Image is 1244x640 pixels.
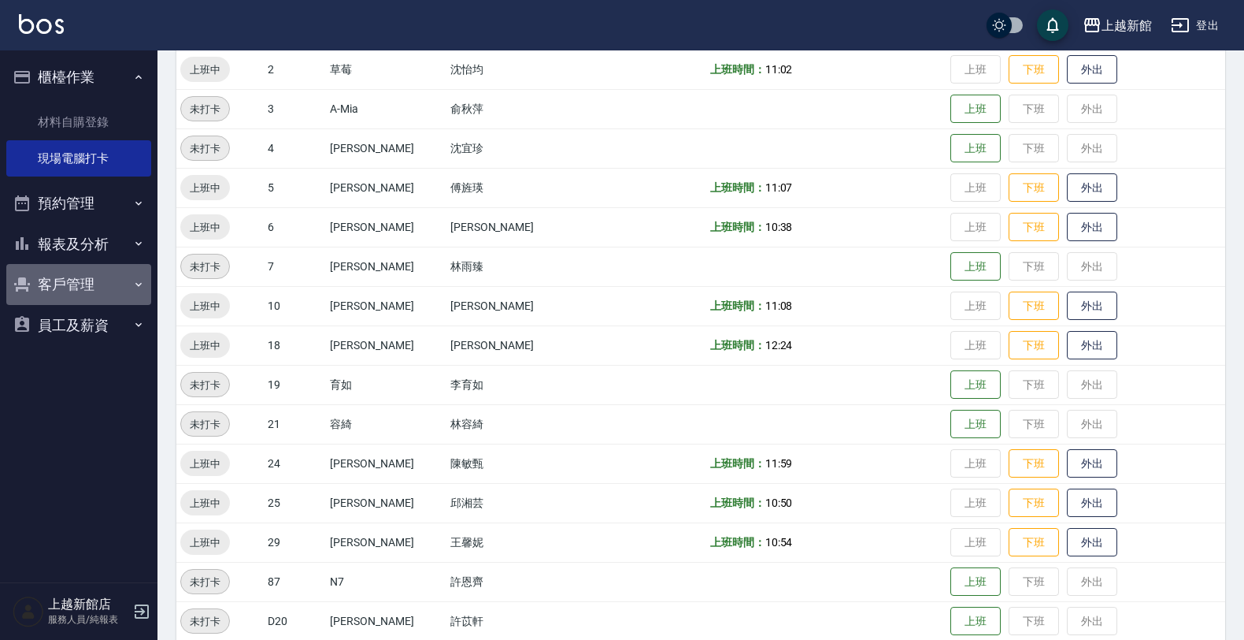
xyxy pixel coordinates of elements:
button: 客戶管理 [6,264,151,305]
td: [PERSON_NAME] [446,326,587,365]
button: 報表及分析 [6,224,151,265]
td: 29 [264,523,326,562]
td: 10 [264,286,326,326]
td: [PERSON_NAME] [326,128,446,168]
span: 11:59 [765,457,793,470]
td: 7 [264,247,326,286]
button: 下班 [1009,449,1059,478]
button: 上班 [950,410,1001,439]
span: 11:02 [765,63,793,76]
span: 上班中 [180,495,230,512]
td: 林雨臻 [446,247,587,286]
b: 上班時間： [710,181,765,194]
button: 登出 [1164,11,1225,40]
td: 4 [264,128,326,168]
button: 外出 [1067,449,1117,478]
b: 上班時間： [710,300,765,312]
h5: 上越新館店 [48,597,128,612]
td: 6 [264,207,326,247]
button: 下班 [1009,528,1059,557]
td: 19 [264,365,326,404]
span: 10:54 [765,536,793,549]
button: 上班 [950,134,1001,163]
button: 預約管理 [6,183,151,224]
button: 下班 [1009,292,1059,321]
td: 5 [264,168,326,207]
span: 未打卡 [181,613,229,630]
span: 上班中 [180,534,230,551]
b: 上班時間： [710,497,765,509]
td: 容綺 [326,404,446,444]
td: 林容綺 [446,404,587,444]
td: 陳敏甄 [446,444,587,483]
span: 10:50 [765,497,793,509]
td: 許恩齊 [446,562,587,601]
span: 上班中 [180,337,230,354]
td: [PERSON_NAME] [326,286,446,326]
button: 外出 [1067,528,1117,557]
span: 上班中 [180,298,230,314]
td: 沈怡均 [446,50,587,89]
button: 外出 [1067,55,1117,84]
td: 育如 [326,365,446,404]
img: Person [13,596,44,627]
span: 未打卡 [181,140,229,157]
td: 18 [264,326,326,365]
td: [PERSON_NAME] [326,444,446,483]
b: 上班時間： [710,221,765,233]
span: 未打卡 [181,574,229,590]
span: 上班中 [180,61,230,78]
td: [PERSON_NAME] [326,168,446,207]
td: 俞秋萍 [446,89,587,128]
td: 草莓 [326,50,446,89]
span: 未打卡 [181,259,229,275]
button: 外出 [1067,173,1117,203]
b: 上班時間： [710,536,765,549]
button: 上班 [950,370,1001,400]
button: 下班 [1009,331,1059,360]
span: 10:38 [765,221,793,233]
img: Logo [19,14,64,34]
td: [PERSON_NAME] [446,286,587,326]
span: 未打卡 [181,416,229,433]
td: 25 [264,483,326,523]
td: [PERSON_NAME] [326,247,446,286]
td: [PERSON_NAME] [326,523,446,562]
span: 未打卡 [181,101,229,117]
a: 材料自購登錄 [6,104,151,140]
td: 沈宜珍 [446,128,587,168]
button: 下班 [1009,173,1059,203]
span: 上班中 [180,456,230,472]
button: 上班 [950,252,1001,281]
td: 李育如 [446,365,587,404]
button: 下班 [1009,213,1059,242]
button: 員工及薪資 [6,305,151,346]
b: 上班時間： [710,339,765,352]
a: 現場電腦打卡 [6,140,151,177]
td: N7 [326,562,446,601]
td: [PERSON_NAME] [326,207,446,247]
span: 上班中 [180,180,230,196]
td: 傅旌瑛 [446,168,587,207]
p: 服務人員/純報表 [48,612,128,627]
button: 櫃檯作業 [6,57,151,98]
button: 上班 [950,95,1001,124]
b: 上班時間： [710,457,765,470]
button: save [1037,9,1068,41]
td: 邱湘芸 [446,483,587,523]
div: 上越新館 [1101,16,1152,35]
span: 未打卡 [181,377,229,393]
span: 11:07 [765,181,793,194]
span: 11:08 [765,300,793,312]
td: [PERSON_NAME] [326,326,446,365]
td: 24 [264,444,326,483]
button: 下班 [1009,489,1059,518]
span: 上班中 [180,219,230,236]
td: [PERSON_NAME] [446,207,587,247]
button: 外出 [1067,489,1117,518]
span: 12:24 [765,339,793,352]
b: 上班時間： [710,63,765,76]
td: 87 [264,562,326,601]
td: 3 [264,89,326,128]
td: 王馨妮 [446,523,587,562]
